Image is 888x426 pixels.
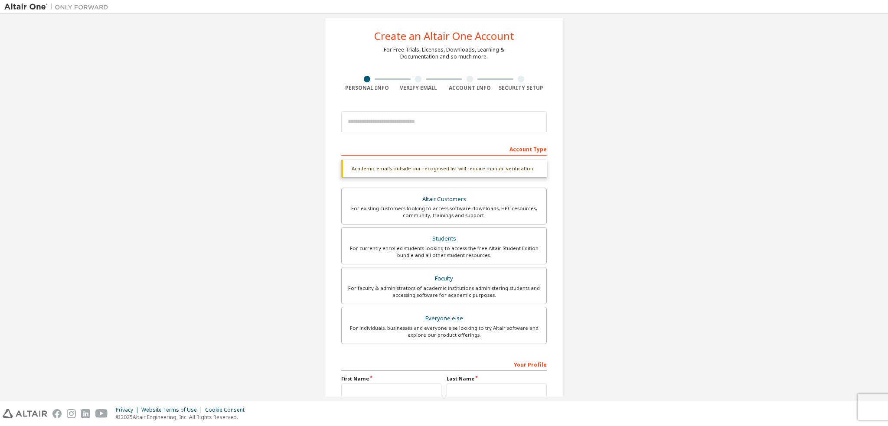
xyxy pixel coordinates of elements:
[341,357,547,371] div: Your Profile
[67,409,76,418] img: instagram.svg
[347,273,541,285] div: Faculty
[52,409,62,418] img: facebook.svg
[347,245,541,259] div: For currently enrolled students looking to access the free Altair Student Edition bundle and all ...
[116,413,250,421] p: © 2025 Altair Engineering, Inc. All Rights Reserved.
[384,46,504,60] div: For Free Trials, Licenses, Downloads, Learning & Documentation and so much more.
[347,285,541,299] div: For faculty & administrators of academic institutions administering students and accessing softwa...
[374,31,514,41] div: Create an Altair One Account
[4,3,113,11] img: Altair One
[341,142,547,156] div: Account Type
[496,85,547,91] div: Security Setup
[81,409,90,418] img: linkedin.svg
[444,85,496,91] div: Account Info
[341,375,441,382] label: First Name
[347,205,541,219] div: For existing customers looking to access software downloads, HPC resources, community, trainings ...
[3,409,47,418] img: altair_logo.svg
[341,85,393,91] div: Personal Info
[95,409,108,418] img: youtube.svg
[205,406,250,413] div: Cookie Consent
[341,160,547,177] div: Academic emails outside our recognised list will require manual verification.
[393,85,444,91] div: Verify Email
[447,375,547,382] label: Last Name
[347,325,541,338] div: For individuals, businesses and everyone else looking to try Altair software and explore our prod...
[347,193,541,205] div: Altair Customers
[116,406,141,413] div: Privacy
[141,406,205,413] div: Website Terms of Use
[347,312,541,325] div: Everyone else
[347,233,541,245] div: Students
